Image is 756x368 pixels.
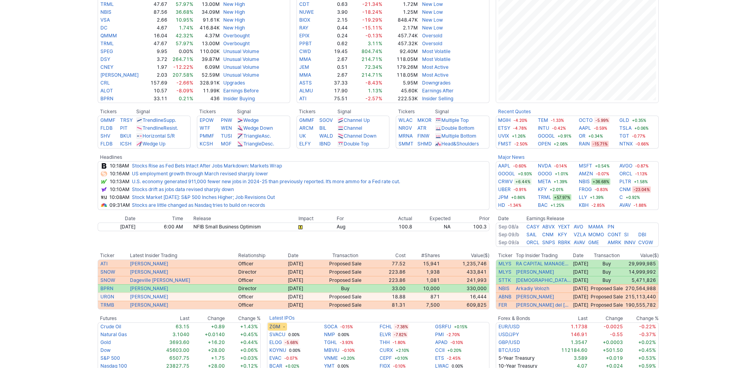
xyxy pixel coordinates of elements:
[441,141,479,147] a: Head&Shoulders
[422,80,450,86] a: Downgrades
[435,331,444,339] a: PMI
[176,40,193,46] span: 57.97%
[299,117,314,123] a: GMMF
[498,224,519,230] a: Sep 08/a
[538,170,552,178] a: GOOG
[223,40,250,46] a: Overbought
[498,347,520,353] a: BTC/USD
[100,324,121,329] a: Crude Oil
[100,347,111,353] a: Dow
[588,232,604,237] a: MOMO
[498,154,524,160] a: Major News
[417,141,432,147] a: SHMD
[362,25,382,31] span: -15.11%
[132,202,265,208] a: Stocks are little changed as Nasdaq tries to build on records
[498,269,511,275] a: MLYS
[221,133,232,139] a: TUSI
[538,193,551,201] a: TRML
[498,178,513,186] a: CRWV
[269,346,286,354] a: KOYNU
[147,55,168,63] td: 3.72
[223,96,255,101] a: Insider Buying
[194,71,220,79] td: 52.59M
[579,140,590,148] a: RAIN
[498,140,511,148] a: FMST
[619,186,631,193] a: CNM
[147,48,168,55] td: 9.95
[299,1,309,7] a: CDT
[422,25,443,31] a: New Low
[362,9,382,15] span: -18.24%
[147,63,168,71] td: 1.97
[542,224,555,230] a: ABVX
[498,261,511,267] a: MLYS
[579,162,592,170] a: MSFT
[319,125,326,131] a: BIL
[100,302,114,308] a: TRMB
[498,109,531,114] b: Recent Quotes
[538,132,555,140] a: GOOGL
[194,48,220,55] td: 110.00K
[422,40,442,46] a: Oversold
[498,285,510,291] a: NBIS
[441,133,476,139] a: Multiple Bottom
[100,339,111,345] a: Gold
[638,239,653,245] a: CVGW
[176,17,193,23] span: 10.95%
[383,16,418,24] td: 848.47K
[558,224,570,230] a: YEXT
[380,346,393,354] a: CURX
[223,33,250,39] a: Overbought
[325,63,348,71] td: 0.51
[324,331,335,339] a: NMP
[325,32,348,40] td: 0.24
[243,117,259,123] a: Wedge
[361,72,382,78] span: 214.71%
[498,232,519,237] a: Sep 09/b
[619,140,633,148] a: NTNX
[223,56,259,62] a: Unusual Volume
[132,186,234,192] a: Stocks drift as jobs data revised sharply down
[362,1,382,7] span: -21.34%
[194,32,220,40] td: 4.37M
[538,116,548,124] a: TEM
[143,117,176,123] a: TrendlineSupp.
[130,294,168,300] a: [PERSON_NAME]
[498,239,519,245] a: Sep 09/a
[147,24,168,32] td: 4.67
[324,346,339,354] a: MBVIU
[200,141,213,147] a: KCSH
[100,96,113,101] a: BPRN
[100,141,113,147] a: FLDB
[176,9,193,15] span: 36.68%
[498,193,508,201] a: JPM
[299,40,312,46] a: PPBT
[221,117,232,123] a: PNW
[299,88,313,94] a: ALMU
[194,55,220,63] td: 39.87M
[147,16,168,24] td: 2.66
[558,232,567,237] a: KFY
[579,178,590,186] a: NBIS
[132,163,282,169] a: Stocks Rise as Fed Bets Intact After Jobs Markdown: Markets Wrap
[176,1,193,7] span: 57.97%
[223,25,245,31] a: New High
[538,124,549,132] a: INTU
[223,72,259,78] a: Unusual Volume
[361,56,382,62] span: 214.71%
[498,170,515,178] a: GOOGL
[526,232,537,237] a: SAIL
[243,133,271,139] a: TriangleAsc.
[299,33,309,39] a: EPIX
[588,239,599,245] a: GME
[516,261,571,267] a: RA CAPITAL MANAGEMENT, L.P.
[299,80,312,86] a: ASTS
[179,25,193,31] span: 1.74%
[542,239,555,245] a: SNPS
[579,132,586,140] a: OR
[516,285,549,292] a: Arkadiy Volozh
[516,302,571,308] a: [PERSON_NAME] del [PERSON_NAME]
[223,1,245,7] a: New High
[100,1,114,7] a: TRML
[223,88,259,94] a: Earnings Before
